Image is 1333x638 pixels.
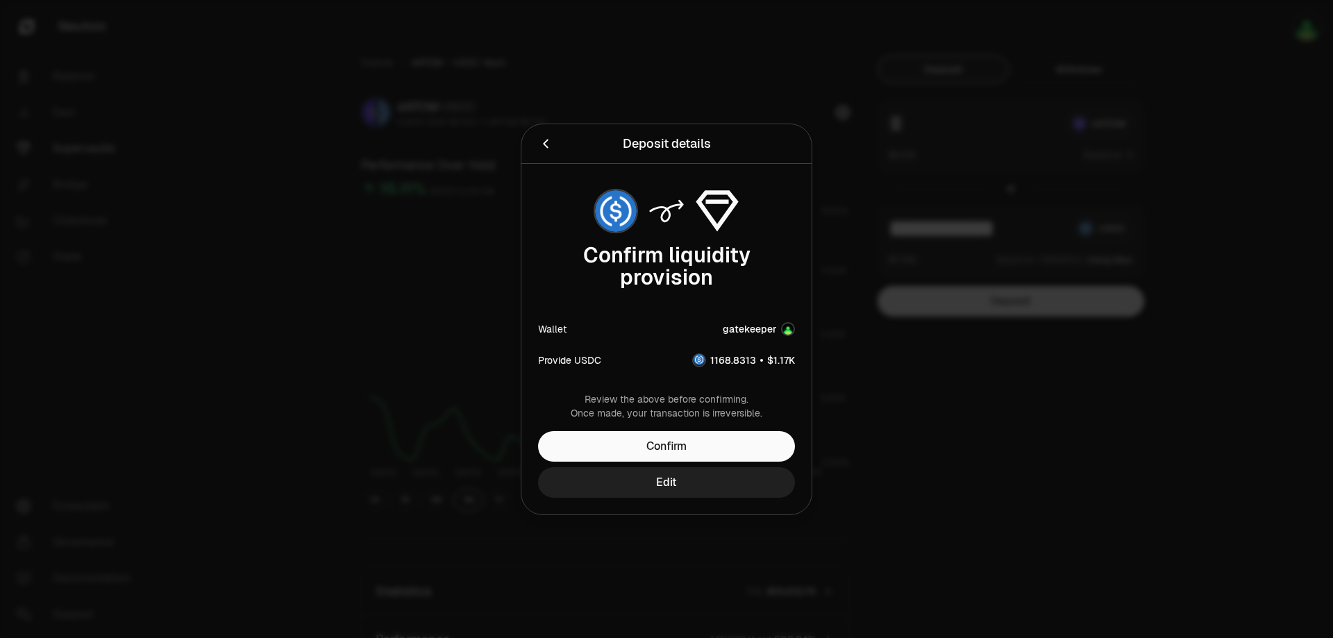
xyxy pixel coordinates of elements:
img: USDC Logo [595,190,637,232]
div: Confirm liquidity provision [538,244,795,289]
div: Review the above before confirming. Once made, your transaction is irreversible. [538,392,795,420]
button: gatekeeper [723,322,795,336]
button: Confirm [538,431,795,462]
div: gatekeeper [723,322,777,336]
img: USDC Logo [694,354,705,365]
img: Account Image [781,322,795,336]
div: Provide USDC [538,353,601,367]
button: Edit [538,467,795,498]
div: Wallet [538,322,567,336]
div: Deposit details [623,134,711,153]
button: Back [538,134,553,153]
